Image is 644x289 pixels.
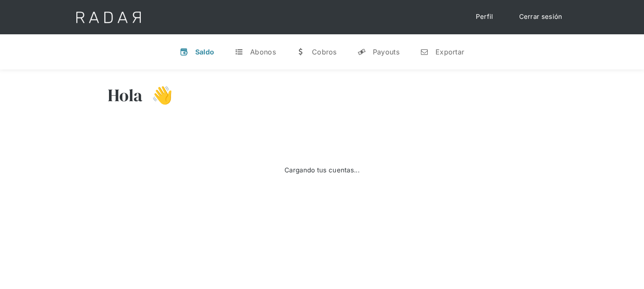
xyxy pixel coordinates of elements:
[296,48,305,56] div: w
[312,48,337,56] div: Cobros
[195,48,215,56] div: Saldo
[143,84,173,106] h3: 👋
[284,166,360,175] div: Cargando tus cuentas...
[435,48,464,56] div: Exportar
[180,48,188,56] div: v
[235,48,243,56] div: t
[511,9,571,25] a: Cerrar sesión
[357,48,366,56] div: y
[108,84,143,106] h3: Hola
[420,48,429,56] div: n
[467,9,502,25] a: Perfil
[250,48,276,56] div: Abonos
[373,48,399,56] div: Payouts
